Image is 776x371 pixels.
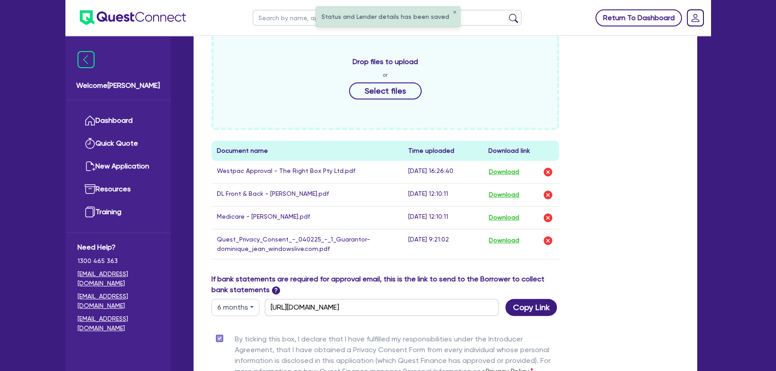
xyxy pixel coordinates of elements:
img: new-application [85,161,95,172]
a: Dashboard [78,109,159,132]
a: Quick Quote [78,132,159,155]
button: Download [488,166,520,178]
img: quest-connect-logo-blue [80,10,186,25]
a: Return To Dashboard [595,9,682,26]
img: icon-menu-close [78,51,95,68]
button: ✕ [453,10,457,15]
td: [DATE] 12:10:11 [403,183,483,206]
button: Download [488,235,520,246]
span: Need Help? [78,242,159,253]
a: [EMAIL_ADDRESS][DOMAIN_NAME] [78,314,159,333]
td: [DATE] 12:10:11 [403,206,483,229]
span: ? [272,286,280,294]
span: 1300 465 363 [78,256,159,266]
td: [DATE] 16:26:40 [403,161,483,184]
span: or [383,71,388,79]
img: delete-icon [543,190,553,200]
img: delete-icon [543,235,553,246]
span: Drop files to upload [353,56,418,67]
th: Download link [483,141,559,161]
a: [EMAIL_ADDRESS][DOMAIN_NAME] [78,269,159,288]
img: quick-quote [85,138,95,149]
a: Training [78,201,159,224]
button: Download [488,189,520,201]
img: delete-icon [543,212,553,223]
img: resources [85,184,95,194]
td: DL Front & Back - [PERSON_NAME].pdf [211,183,403,206]
input: Search by name, application ID or mobile number... [253,10,522,26]
a: New Application [78,155,159,178]
img: training [85,207,95,217]
th: Document name [211,141,403,161]
button: Dropdown toggle [211,299,259,316]
td: Medicare - [PERSON_NAME].pdf [211,206,403,229]
a: Resources [78,178,159,201]
th: Time uploaded [403,141,483,161]
td: Westpac Approval - The Right Box Pty Ltd.pdf [211,161,403,184]
span: Welcome [PERSON_NAME] [76,80,160,91]
td: [DATE] 9:21:02 [403,229,483,259]
td: Quest_Privacy_Consent_-_040225_-_1_Guarantor-dominique_jean_windowslive.com.pdf [211,229,403,259]
img: delete-icon [543,167,553,177]
a: [EMAIL_ADDRESS][DOMAIN_NAME] [78,292,159,311]
a: Dropdown toggle [684,6,707,30]
label: If bank statements are required for approval email, this is the link to send to the Borrower to c... [211,274,559,295]
button: Select files [349,82,422,99]
button: Download [488,212,520,224]
div: Status and Lender details has been saved [316,7,460,27]
button: Copy Link [505,299,557,316]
